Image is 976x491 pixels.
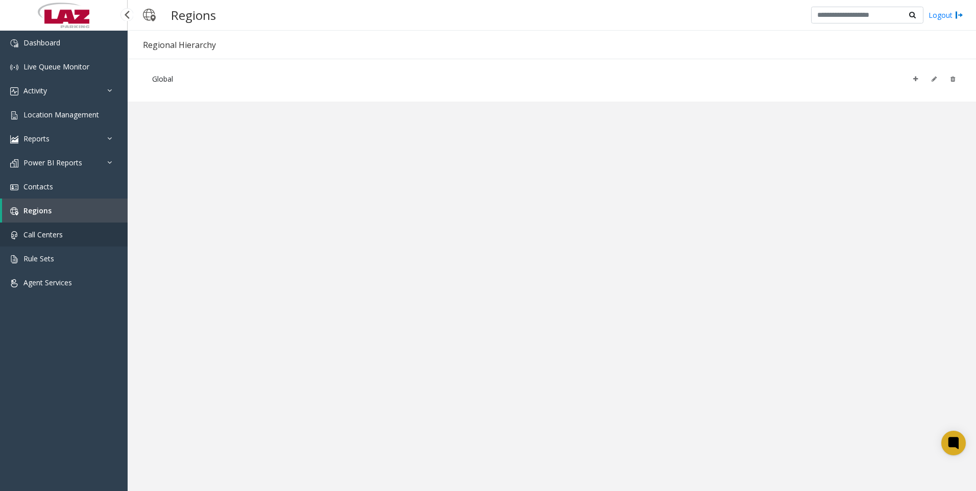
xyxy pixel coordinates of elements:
span: Power BI Reports [23,158,82,167]
img: pageIcon [138,3,161,28]
div: Regional Hierarchy [143,38,216,52]
img: logout [955,10,963,20]
img: 'icon' [10,231,18,239]
a: Regions [2,199,128,223]
img: 'icon' [10,255,18,263]
img: 'icon' [10,111,18,119]
img: 'icon' [10,207,18,215]
img: 'icon' [10,183,18,191]
img: 'icon' [10,159,18,167]
h3: Regions [166,3,221,28]
img: 'icon' [10,87,18,95]
span: Call Centers [23,230,63,239]
span: Regions [23,206,52,215]
span: Rule Sets [23,254,54,263]
img: 'icon' [10,63,18,71]
span: Activity [23,86,47,95]
img: 'icon' [10,39,18,47]
img: 'icon' [10,135,18,143]
span: Agent Services [23,278,72,287]
span: Live Queue Monitor [23,62,89,71]
span: Contacts [23,182,53,191]
span: Dashboard [23,38,60,47]
a: Logout [929,10,963,20]
span: Location Management [23,110,99,119]
button: Delete region [945,71,961,87]
button: Edit region [926,71,942,87]
span: Reports [23,134,50,143]
img: 'icon' [10,279,18,287]
div: Global [152,71,961,87]
button: Add region [908,71,923,87]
